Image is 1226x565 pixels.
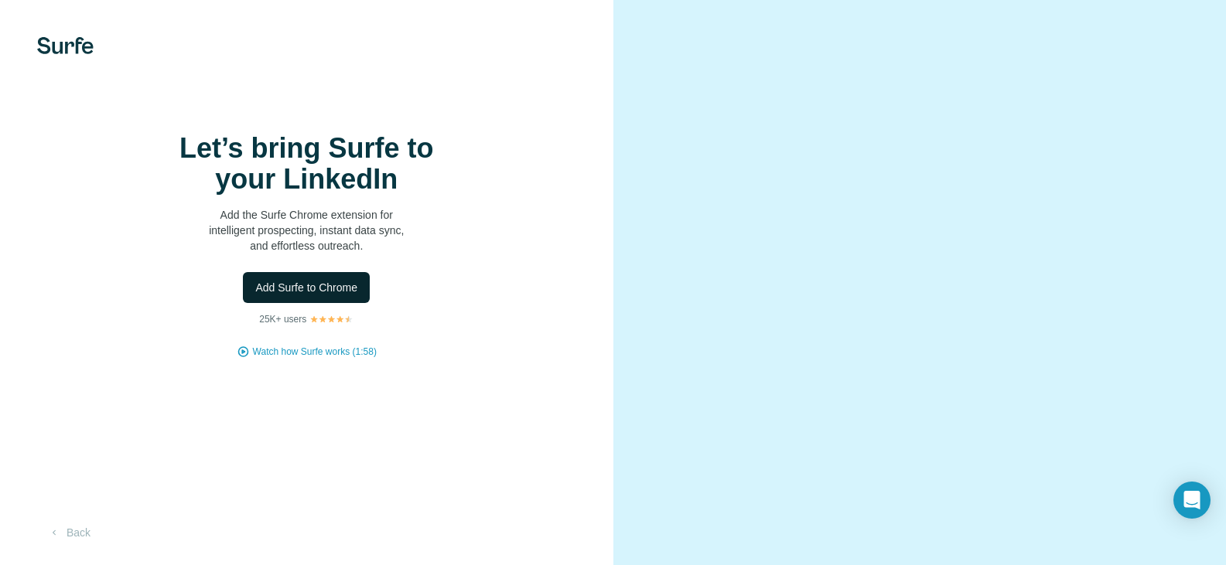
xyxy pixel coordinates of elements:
[37,37,94,54] img: Surfe's logo
[253,345,377,359] button: Watch how Surfe works (1:58)
[1173,482,1211,519] div: Open Intercom Messenger
[255,280,357,295] span: Add Surfe to Chrome
[152,133,461,195] h1: Let’s bring Surfe to your LinkedIn
[243,272,370,303] button: Add Surfe to Chrome
[152,207,461,254] p: Add the Surfe Chrome extension for intelligent prospecting, instant data sync, and effortless out...
[37,519,101,546] button: Back
[309,315,353,324] img: Rating Stars
[259,312,306,326] p: 25K+ users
